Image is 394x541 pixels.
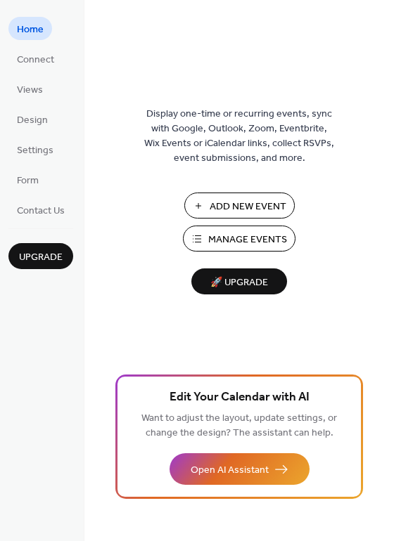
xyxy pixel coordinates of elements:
[8,107,56,131] a: Design
[17,22,44,37] span: Home
[17,174,39,188] span: Form
[144,107,334,166] span: Display one-time or recurring events, sync with Google, Outlook, Zoom, Eventbrite, Wix Events or ...
[8,243,73,269] button: Upgrade
[184,193,295,219] button: Add New Event
[208,233,287,247] span: Manage Events
[8,17,52,40] a: Home
[8,138,62,161] a: Settings
[17,83,43,98] span: Views
[17,113,48,128] span: Design
[141,409,337,443] span: Want to adjust the layout, update settings, or change the design? The assistant can help.
[8,198,73,221] a: Contact Us
[19,250,63,265] span: Upgrade
[183,226,295,252] button: Manage Events
[200,273,279,292] span: 🚀 Upgrade
[17,53,54,67] span: Connect
[8,77,51,100] a: Views
[210,200,286,214] span: Add New Event
[8,168,47,191] a: Form
[191,463,269,478] span: Open AI Assistant
[170,388,310,408] span: Edit Your Calendar with AI
[17,204,65,219] span: Contact Us
[191,268,287,294] button: 🚀 Upgrade
[170,453,310,485] button: Open AI Assistant
[17,143,53,158] span: Settings
[8,47,63,70] a: Connect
